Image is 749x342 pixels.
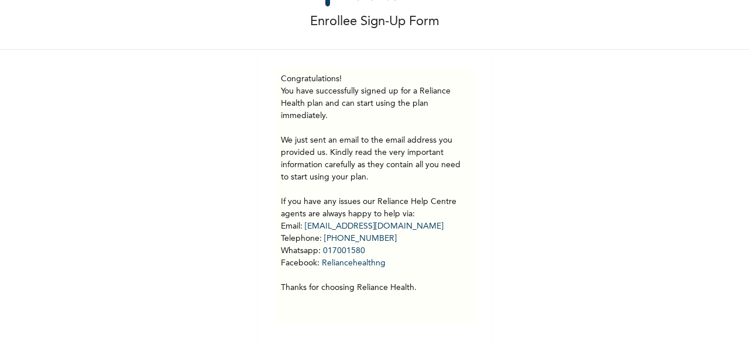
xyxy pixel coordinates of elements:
[305,222,444,230] a: [EMAIL_ADDRESS][DOMAIN_NAME]
[323,247,365,255] a: 017001580
[310,12,439,32] p: Enrollee Sign-Up Form
[281,73,468,85] h3: Congratulations!
[324,234,397,243] a: [PHONE_NUMBER]
[281,85,468,294] p: You have successfully signed up for a Reliance Health plan and can start using the plan immediate...
[322,259,386,267] a: Reliancehealthng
